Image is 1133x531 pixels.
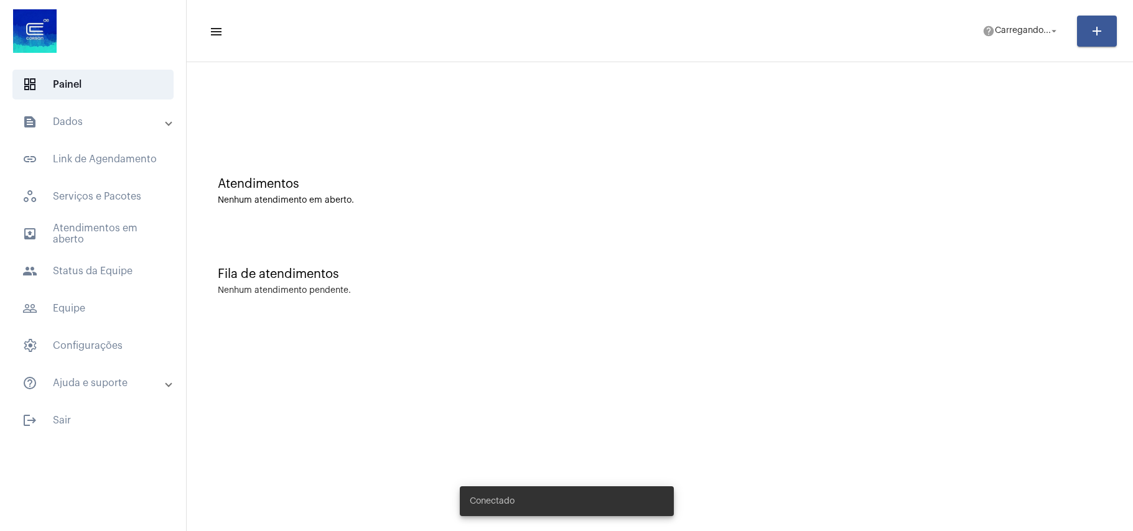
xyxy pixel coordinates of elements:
[22,338,37,353] span: sidenav icon
[22,114,37,129] mat-icon: sidenav icon
[12,219,174,249] span: Atendimentos em aberto
[209,24,221,39] mat-icon: sidenav icon
[22,264,37,279] mat-icon: sidenav icon
[22,189,37,204] span: sidenav icon
[218,267,1102,281] div: Fila de atendimentos
[995,27,1051,35] span: Carregando...
[12,405,174,435] span: Sair
[22,413,37,428] mat-icon: sidenav icon
[22,376,166,390] mat-panel-title: Ajuda e suporte
[22,77,37,92] span: sidenav icon
[975,19,1067,44] button: Carregando...
[218,177,1102,191] div: Atendimentos
[22,152,37,167] mat-icon: sidenav icon
[218,286,351,295] div: Nenhum atendimento pendente.
[218,196,1102,205] div: Nenhum atendimento em aberto.
[22,301,37,316] mat-icon: sidenav icon
[12,331,174,361] span: Configurações
[12,256,174,286] span: Status da Equipe
[12,144,174,174] span: Link de Agendamento
[7,368,186,398] mat-expansion-panel-header: sidenav iconAjuda e suporte
[1048,25,1060,37] mat-icon: arrow_drop_down
[982,25,995,37] mat-icon: help
[22,376,37,390] mat-icon: sidenav icon
[10,6,60,56] img: d4669ae0-8c07-2337-4f67-34b0df7f5ae4.jpeg
[22,114,166,129] mat-panel-title: Dados
[1089,24,1104,39] mat-icon: add
[12,293,174,323] span: Equipe
[470,495,515,507] span: Conectado
[22,226,37,241] mat-icon: sidenav icon
[7,107,186,137] mat-expansion-panel-header: sidenav iconDados
[12,182,174,211] span: Serviços e Pacotes
[12,70,174,99] span: Painel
